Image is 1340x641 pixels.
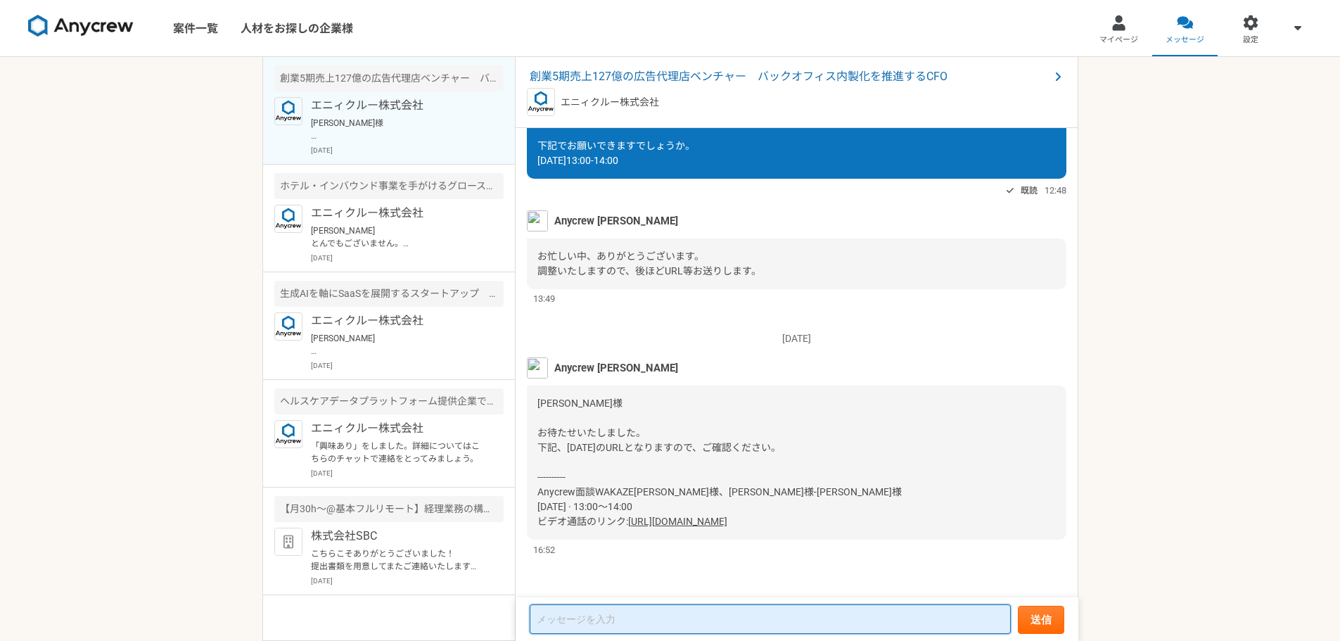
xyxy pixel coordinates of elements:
[530,68,1049,85] span: 創業5期売上127億の広告代理店ベンチャー バックオフィス内製化を推進するCFO
[311,205,485,222] p: エニィクルー株式会社
[311,576,504,586] p: [DATE]
[274,281,504,307] div: 生成AIを軸にSaaSを展開するスタートアップ コーポレートマネージャー
[537,110,695,166] span: [PERSON_NAME] 下記でお願いできますでしょうか。 [DATE]13:00-14:00
[1045,184,1066,197] span: 12:48
[274,65,504,91] div: 創業5期売上127億の広告代理店ベンチャー バックオフィス内製化を推進するCFO
[311,468,504,478] p: [DATE]
[274,528,302,556] img: default_org_logo-42cde973f59100197ec2c8e796e4974ac8490bb5b08a0eb061ff975e4574aa76.png
[628,516,727,527] a: [URL][DOMAIN_NAME]
[1021,182,1038,199] span: 既読
[274,496,504,522] div: 【月30h～@基本フルリモート】経理業務の構築サポートができる経理のプロ募集
[311,97,485,114] p: エニィクルー株式会社
[311,224,485,250] p: [PERSON_NAME] とんでもございません。 案件をご紹介いただきまして、ありがとうございます。 引き続きどうぞよろしくお願いいたします。
[1018,606,1064,634] button: 送信
[1166,34,1204,46] span: メッセージ
[311,420,485,437] p: エニィクルー株式会社
[274,97,302,125] img: logo_text_blue_01.png
[311,253,504,263] p: [DATE]
[311,117,485,142] p: [PERSON_NAME]様 お待たせいたしました。 下記、[DATE]のURLとなりますので、ご確認ください。 ---------- Anycrew面談WAKAZE[PERSON_NAME]様...
[527,357,548,379] img: %E3%83%95%E3%82%9A%E3%83%AD%E3%83%95%E3%82%A3%E3%83%BC%E3%83%AB%E7%94%BB%E5%83%8F%E3%81%AE%E3%82%...
[561,95,659,110] p: エニィクルー株式会社
[311,145,504,156] p: [DATE]
[311,528,485,545] p: 株式会社SBC
[527,88,555,116] img: logo_text_blue_01.png
[533,292,555,305] span: 13:49
[537,250,761,277] span: お忙しい中、ありがとうございます。 調整いたしますので、後ほどURL等お送りします。
[1243,34,1258,46] span: 設定
[274,420,302,448] img: logo_text_blue_01.png
[1099,34,1138,46] span: マイページ
[311,547,485,573] p: こちらこそありがとうございました！ 提出書類を用意してまたご連絡いたします！ どうぞよろしくお願いいたします！
[274,205,302,233] img: logo_text_blue_01.png
[527,210,548,231] img: %E3%83%95%E3%82%9A%E3%83%AD%E3%83%95%E3%82%A3%E3%83%BC%E3%83%AB%E7%94%BB%E5%83%8F%E3%81%AE%E3%82%...
[311,440,485,465] p: 「興味あり」をしました。詳細についてはこちらのチャットで連絡をとってみましょう。
[311,332,485,357] p: [PERSON_NAME] ご連絡いただきまして、ありがとうございます。 承知いたしました。 引き続きどうぞよろしくお願いいたします。
[311,312,485,329] p: エニィクルー株式会社
[527,331,1066,346] p: [DATE]
[537,398,902,527] span: [PERSON_NAME]様 お待たせいたしました。 下記、[DATE]のURLとなりますので、ご確認ください。 ---------- Anycrew面談WAKAZE[PERSON_NAME]様...
[533,543,555,557] span: 16:52
[554,213,678,229] span: Anycrew [PERSON_NAME]
[274,388,504,414] div: ヘルスケアデータプラットフォーム提供企業での経営管理業務
[274,312,302,341] img: logo_text_blue_01.png
[311,360,504,371] p: [DATE]
[554,360,678,376] span: Anycrew [PERSON_NAME]
[28,15,134,37] img: 8DqYSo04kwAAAAASUVORK5CYII=
[274,173,504,199] div: ホテル・インバウンド事業を手がけるグロース上場企業 経理課長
